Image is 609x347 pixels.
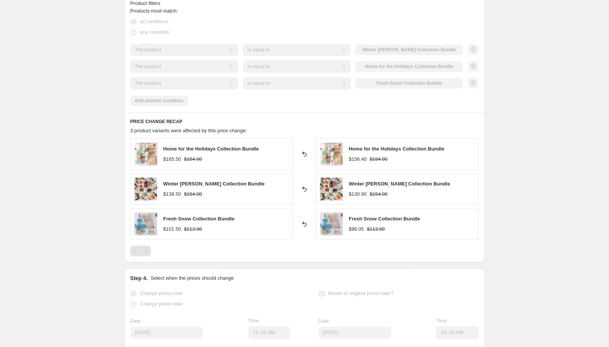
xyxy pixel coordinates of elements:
[367,225,385,233] strike: $113.00
[130,318,140,324] span: Date
[349,190,367,198] div: $130.90
[349,181,450,187] span: Winter [PERSON_NAME] Collection Bundle
[163,155,181,163] div: $165.50
[151,274,234,282] p: Select when the prices should change
[163,181,264,187] span: Winter [PERSON_NAME] Collection Bundle
[163,216,234,222] span: Fresh Snow Collection Bundle
[163,146,259,152] span: Home for the Holidays Collection Bundle
[134,212,157,235] img: FreshSnowCollectionNEW2_80x.jpg
[370,155,387,163] strike: $184.00
[130,326,203,339] input: 9/24/2025
[328,290,394,296] span: Revert to original prices later?
[134,143,157,165] img: HomeForTheHolidaysCollection1_80x.jpg
[370,190,387,198] strike: $154.00
[140,290,182,296] span: Change prices now
[184,225,202,233] strike: $113.00
[130,128,247,133] span: 3 product variants were affected by this price change:
[349,155,367,163] div: $156.40
[318,318,329,324] span: Date
[320,177,343,200] img: WinterWoodsBundle_3_36dc38dd-ec75-4d41-aedb-335fc5fdab9e_80x.jpg
[134,177,157,200] img: WinterWoodsBundle_3_36dc38dd-ec75-4d41-aedb-335fc5fdab9e_80x.jpg
[140,29,169,35] span: any condition
[140,301,183,307] span: Change prices later
[184,155,202,163] strike: $184.00
[130,246,151,256] nav: Pagination
[140,19,168,24] span: all conditions
[436,326,478,339] input: 12:00
[163,225,181,233] div: $101.50
[130,274,148,282] h2: Step 4.
[320,212,343,235] img: FreshSnowCollectionNEW2_80x.jpg
[184,190,202,198] strike: $154.00
[248,318,259,323] span: Time
[349,225,364,233] div: $96.05
[130,8,178,14] span: Products must match:
[320,143,343,165] img: HomeForTheHolidaysCollection1_80x.jpg
[318,326,391,339] input: 9/24/2025
[248,326,291,339] input: 12:00
[163,190,181,198] div: $138.50
[349,216,420,222] span: Fresh Snow Collection Bundle
[130,119,478,125] h6: PRICE CHANGE RECAP
[349,146,444,152] span: Home for the Holidays Collection Bundle
[436,318,447,323] span: Time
